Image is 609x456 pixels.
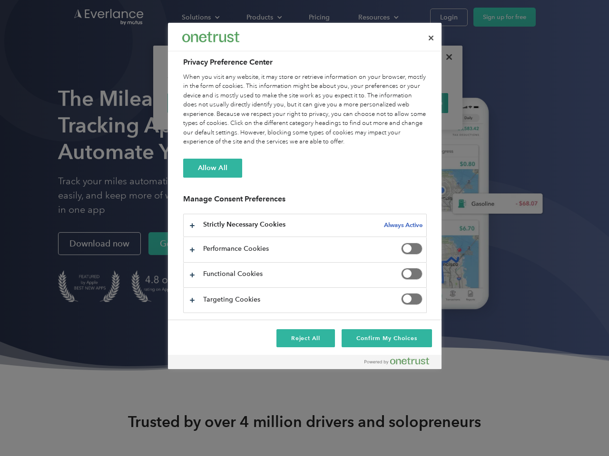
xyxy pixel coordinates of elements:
[421,28,442,48] button: Close
[183,194,427,209] h3: Manage Consent Preferences
[168,23,442,369] div: Privacy Preference Center
[364,357,429,365] img: Powered by OneTrust Opens in a new Tab
[168,23,442,369] div: Preference center
[364,357,437,369] a: Powered by OneTrust Opens in a new Tab
[182,28,239,47] div: Everlance
[182,32,239,42] img: Everlance
[183,73,427,147] div: When you visit any website, it may store or retrieve information on your browser, mostly in the f...
[342,329,432,347] button: Confirm My Choices
[183,57,427,68] h2: Privacy Preference Center
[276,329,335,347] button: Reject All
[183,159,242,178] button: Allow All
